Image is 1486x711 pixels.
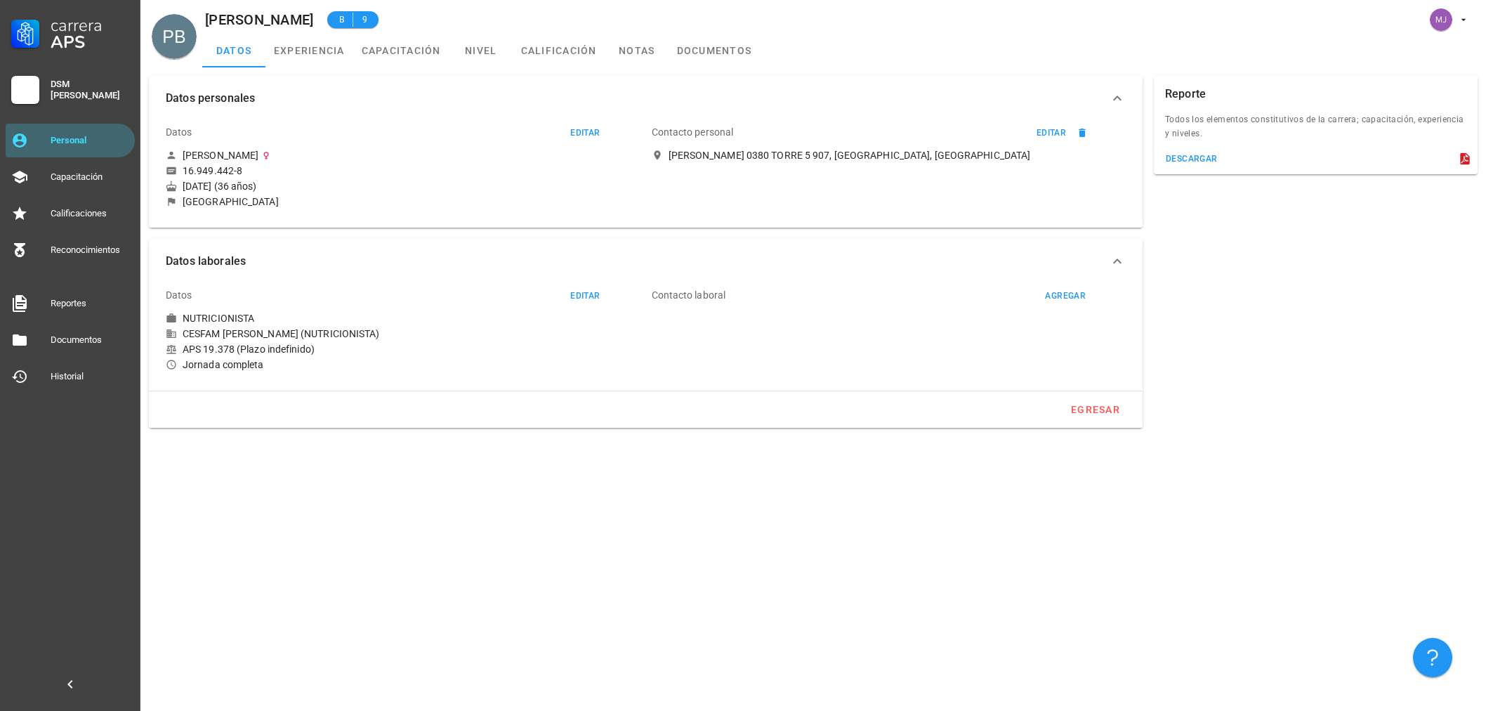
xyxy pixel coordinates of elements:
[51,135,129,146] div: Personal
[51,208,129,219] div: Calificaciones
[51,334,129,346] div: Documentos
[51,171,129,183] div: Capacitación
[265,34,353,67] a: experiencia
[1065,397,1126,422] button: egresar
[51,298,129,309] div: Reportes
[6,160,135,194] a: Capacitación
[166,343,640,355] div: APS 19.378 (Plazo indefinido)
[6,323,135,357] a: Documentos
[166,89,1109,108] span: Datos personales
[149,76,1143,121] button: Datos personales
[669,34,761,67] a: documentos
[166,358,640,371] div: Jornada completa
[51,244,129,256] div: Reconocimientos
[563,126,606,140] button: editar
[563,289,606,303] button: editar
[449,34,513,67] a: nivel
[6,233,135,267] a: Reconocimientos
[6,287,135,320] a: Reportes
[570,128,600,138] div: editar
[1430,8,1452,31] div: avatar
[152,14,197,59] div: avatar
[51,34,129,51] div: APS
[336,13,347,27] span: B
[166,252,1109,271] span: Datos laborales
[1154,112,1478,149] div: Todos los elementos constitutivos de la carrera; capacitación, experiencia y niveles.
[51,17,129,34] div: Carrera
[166,180,640,193] div: [DATE] (36 años)
[162,14,185,59] span: PB
[183,312,254,325] div: NUTRICIONISTA
[6,360,135,393] a: Historial
[605,34,669,67] a: notas
[166,115,192,149] div: Datos
[1044,291,1086,301] div: agregar
[202,34,265,67] a: datos
[183,195,279,208] div: [GEOGRAPHIC_DATA]
[652,149,1126,162] a: [PERSON_NAME] 0380 TORRE 5 907, [GEOGRAPHIC_DATA], [GEOGRAPHIC_DATA]
[353,34,449,67] a: capacitación
[166,278,192,312] div: Datos
[51,371,129,382] div: Historial
[652,115,734,149] div: Contacto personal
[51,79,129,101] div: DSM [PERSON_NAME]
[669,149,1031,162] div: [PERSON_NAME] 0380 TORRE 5 907, [GEOGRAPHIC_DATA], [GEOGRAPHIC_DATA]
[1165,154,1218,164] div: descargar
[1159,149,1223,169] button: descargar
[1036,128,1066,138] div: editar
[570,291,600,301] div: editar
[1038,289,1092,303] button: agregar
[1165,76,1206,112] div: Reporte
[1030,126,1072,140] button: editar
[1070,404,1120,415] div: egresar
[652,278,726,312] div: Contacto laboral
[183,149,258,162] div: [PERSON_NAME]
[6,124,135,157] a: Personal
[149,239,1143,284] button: Datos laborales
[359,13,370,27] span: 9
[205,12,313,27] div: [PERSON_NAME]
[513,34,605,67] a: calificación
[183,164,242,177] div: 16.949.442-8
[166,327,640,340] div: CESFAM [PERSON_NAME] (NUTRICIONISTA)
[6,197,135,230] a: Calificaciones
